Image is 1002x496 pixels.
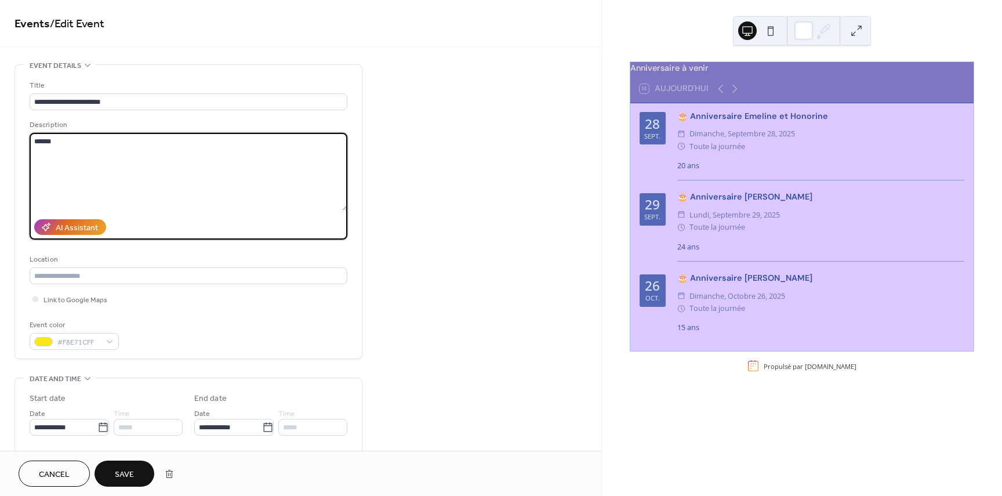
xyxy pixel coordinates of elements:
div: 20 ans [677,161,964,172]
div: Description [30,119,345,131]
button: Cancel [19,461,90,487]
div: 28 [645,118,660,131]
div: 🎂 Anniversaire [PERSON_NAME] [677,191,964,204]
span: Cancel [39,469,70,481]
button: AI Assistant [34,219,106,235]
div: Location [30,254,345,266]
span: Time [114,408,130,420]
span: Toute la journée [689,140,745,153]
div: Anniversaire à venir [630,62,974,75]
span: dimanche, octobre 26, 2025 [689,290,785,302]
span: Toute la journée [689,302,745,314]
a: [DOMAIN_NAME] [805,361,856,370]
span: Toute la journée [689,221,745,233]
div: AI Assistant [56,222,98,234]
div: End date [194,393,227,405]
div: Start date [30,393,66,405]
span: Date and time [30,373,81,385]
div: ​ [677,128,685,140]
div: 29 [645,198,660,212]
span: / Edit Event [50,13,104,35]
span: Date [194,408,210,420]
div: ​ [677,290,685,302]
button: Save [95,461,154,487]
div: 15 ans [677,323,964,334]
div: Propulsé par [764,361,856,370]
div: Title [30,79,345,92]
div: 24 ans [677,242,964,253]
div: sept. [644,133,660,139]
span: Save [115,469,134,481]
div: oct. [645,295,660,301]
span: Link to Google Maps [43,294,107,306]
span: dimanche, septembre 28, 2025 [689,128,795,140]
div: ​ [677,140,685,153]
a: Events [14,13,50,35]
div: sept. [644,213,660,220]
span: Time [278,408,295,420]
span: Event details [30,60,81,72]
span: #F8E71CFF [57,336,100,349]
div: Event color [30,319,117,331]
div: ​ [677,221,685,233]
div: ​ [677,302,685,314]
div: 🎂 Anniversaire [PERSON_NAME] [677,272,964,285]
span: lundi, septembre 29, 2025 [689,209,780,221]
div: ​ [677,209,685,221]
div: 26 [645,280,660,293]
span: Date [30,408,45,420]
div: 🎂 Anniversaire Emeline et Honorine [677,110,964,123]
